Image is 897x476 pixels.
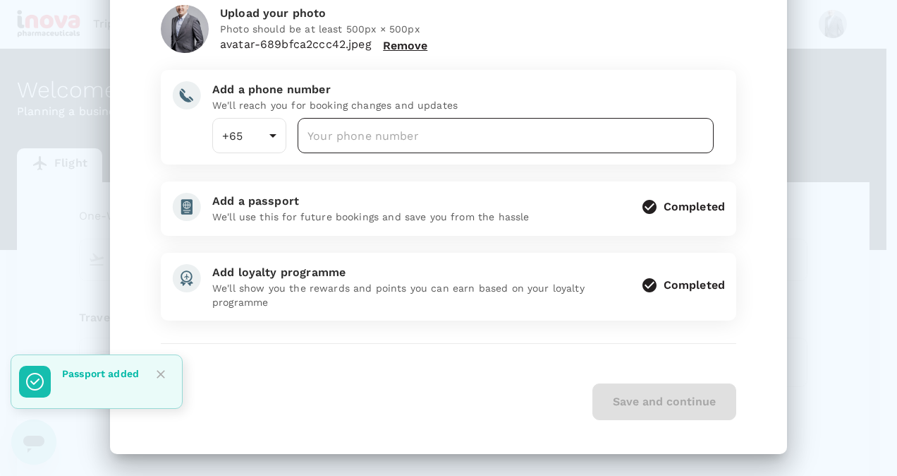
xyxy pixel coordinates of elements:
[212,98,714,112] p: We'll reach you for booking changes and updates
[212,281,630,309] p: We'll show you the rewards and points you can earn based on your loyalty programme
[172,264,201,292] img: add-loyalty
[212,118,286,153] div: +65
[220,5,736,22] div: Upload your photo
[220,37,372,51] span: avatar-689bfca2ccc42.jpeg
[298,118,714,153] input: Your phone number
[161,5,209,53] img: avatar-689bfca2ccc42.jpeg
[150,364,171,385] button: Close
[172,193,201,221] img: add-passport
[383,40,428,52] button: Remove
[664,277,725,294] div: Completed
[220,22,736,36] p: Photo should be at least 500px × 500px
[222,129,243,143] span: +65
[212,193,630,210] div: Add a passport
[212,264,630,281] div: Add loyalty programme
[212,210,630,224] p: We'll use this for future bookings and save you from the hassle
[664,198,725,215] div: Completed
[212,81,714,98] div: Add a phone number
[172,81,201,109] img: add-phone-number
[62,367,139,381] p: Passport added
